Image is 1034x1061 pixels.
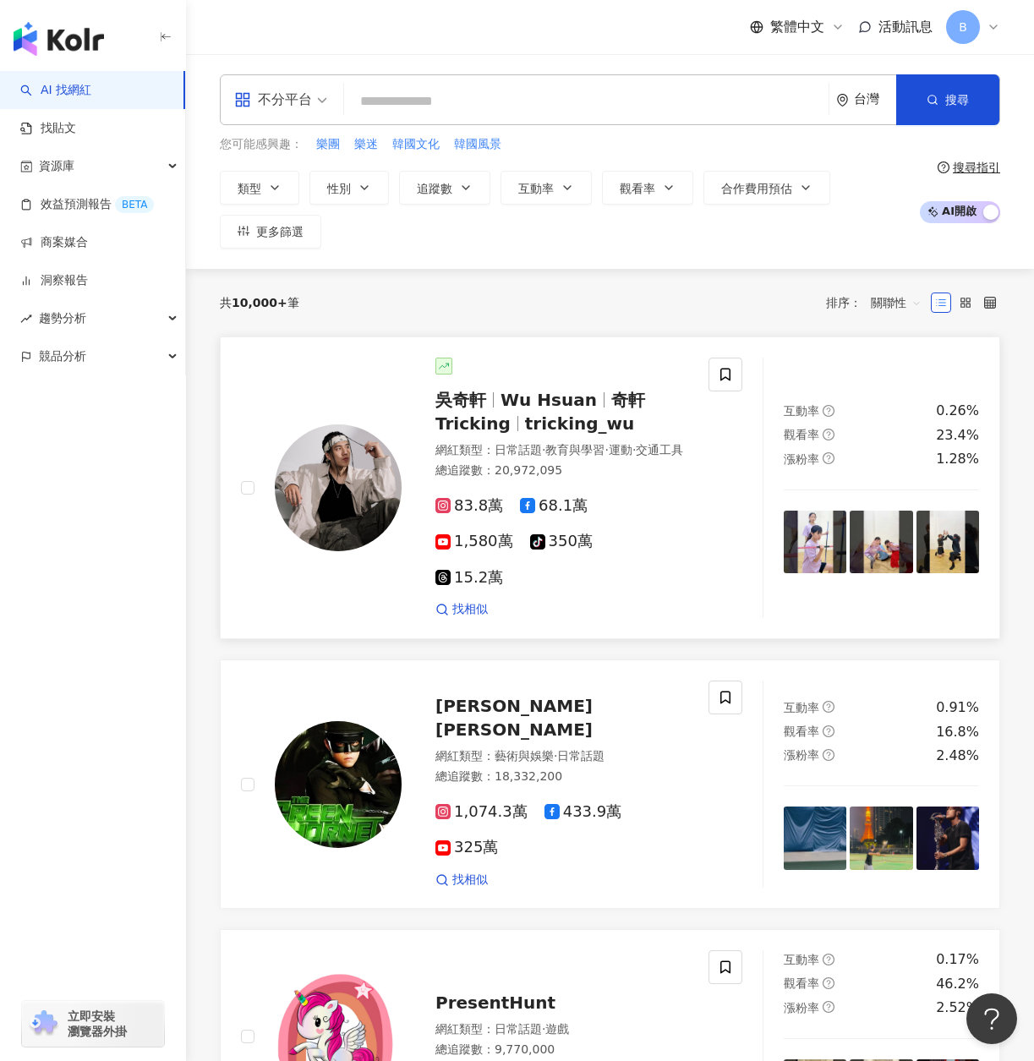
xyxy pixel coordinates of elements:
[936,998,979,1017] div: 2.52%
[542,443,545,457] span: ·
[602,171,693,205] button: 觀看率
[953,161,1000,174] div: 搜尋指引
[309,171,389,205] button: 性別
[784,953,819,966] span: 互動率
[784,452,819,466] span: 漲粉率
[391,135,440,154] button: 韓國文化
[770,18,824,36] span: 繁體中文
[435,601,488,618] a: 找相似
[232,296,287,309] span: 10,000+
[495,749,554,763] span: 藝術與娛樂
[315,135,341,154] button: 樂團
[784,807,846,869] img: post-image
[525,413,635,434] span: tricking_wu
[435,1042,688,1058] div: 總追蹤數 ： 9,770,000
[826,289,931,316] div: 排序：
[501,390,597,410] span: Wu Hsuan
[20,120,76,137] a: 找貼文
[938,161,949,173] span: question-circle
[234,91,251,108] span: appstore
[784,428,819,441] span: 觀看率
[39,299,86,337] span: 趨勢分析
[959,18,967,36] span: B
[452,872,488,889] span: 找相似
[435,839,498,856] span: 325萬
[823,725,834,737] span: question-circle
[435,803,528,821] span: 1,074.3萬
[945,93,969,107] span: 搜尋
[435,569,503,587] span: 15.2萬
[435,1021,688,1038] div: 網紅類型 ：
[520,497,588,515] span: 68.1萬
[936,426,979,445] div: 23.4%
[784,1001,819,1015] span: 漲粉率
[435,462,688,479] div: 總追蹤數 ： 20,972,095
[435,696,593,740] span: [PERSON_NAME] [PERSON_NAME]
[850,807,912,869] img: post-image
[823,749,834,761] span: question-circle
[620,182,655,195] span: 觀看率
[936,698,979,717] div: 0.91%
[936,723,979,741] div: 16.8%
[871,289,922,316] span: 關聯性
[256,225,304,238] span: 更多篩選
[936,747,979,765] div: 2.48%
[399,171,490,205] button: 追蹤數
[234,86,312,113] div: 不分平台
[878,19,933,35] span: 活動訊息
[220,171,299,205] button: 類型
[14,22,104,56] img: logo
[936,950,979,969] div: 0.17%
[417,182,452,195] span: 追蹤數
[27,1010,60,1037] img: chrome extension
[238,182,261,195] span: 類型
[435,497,503,515] span: 83.8萬
[435,872,488,889] a: 找相似
[605,443,608,457] span: ·
[545,443,605,457] span: 教育與學習
[220,215,321,249] button: 更多篩選
[823,452,834,464] span: question-circle
[916,807,979,869] img: post-image
[20,196,154,213] a: 效益預測報告BETA
[544,803,622,821] span: 433.9萬
[966,993,1017,1044] iframe: Help Scout Beacon - Open
[784,404,819,418] span: 互動率
[220,659,1000,910] a: KOL Avatar[PERSON_NAME] [PERSON_NAME]網紅類型：藝術與娛樂·日常話題總追蹤數：18,332,2001,074.3萬433.9萬325萬找相似互動率questi...
[68,1009,127,1039] span: 立即安裝 瀏覽器外掛
[392,136,440,153] span: 韓國文化
[220,336,1000,639] a: KOL Avatar吳奇軒Wu Hsuan奇軒Trickingtricking_wu網紅類型：日常話題·教育與學習·運動·交通工具總追蹤數：20,972,09583.8萬68.1萬1,580萬3...
[435,993,555,1013] span: PresentHunt
[435,442,688,459] div: 網紅類型 ：
[936,975,979,993] div: 46.2%
[823,954,834,965] span: question-circle
[784,701,819,714] span: 互動率
[784,748,819,762] span: 漲粉率
[836,94,849,107] span: environment
[501,171,592,205] button: 互動率
[784,725,819,738] span: 觀看率
[823,977,834,989] span: question-circle
[823,701,834,713] span: question-circle
[39,147,74,185] span: 資源庫
[220,136,303,153] span: 您可能感興趣：
[609,443,632,457] span: 運動
[850,511,912,573] img: post-image
[784,511,846,573] img: post-image
[435,748,688,765] div: 網紅類型 ：
[316,136,340,153] span: 樂團
[220,296,299,309] div: 共 筆
[353,135,379,154] button: 樂迷
[545,1022,569,1036] span: 遊戲
[20,313,32,325] span: rise
[896,74,999,125] button: 搜尋
[530,533,593,550] span: 350萬
[518,182,554,195] span: 互動率
[557,749,605,763] span: 日常話題
[542,1022,545,1036] span: ·
[454,136,501,153] span: 韓國風景
[703,171,830,205] button: 合作費用預估
[916,511,979,573] img: post-image
[784,976,819,990] span: 觀看率
[20,234,88,251] a: 商案媒合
